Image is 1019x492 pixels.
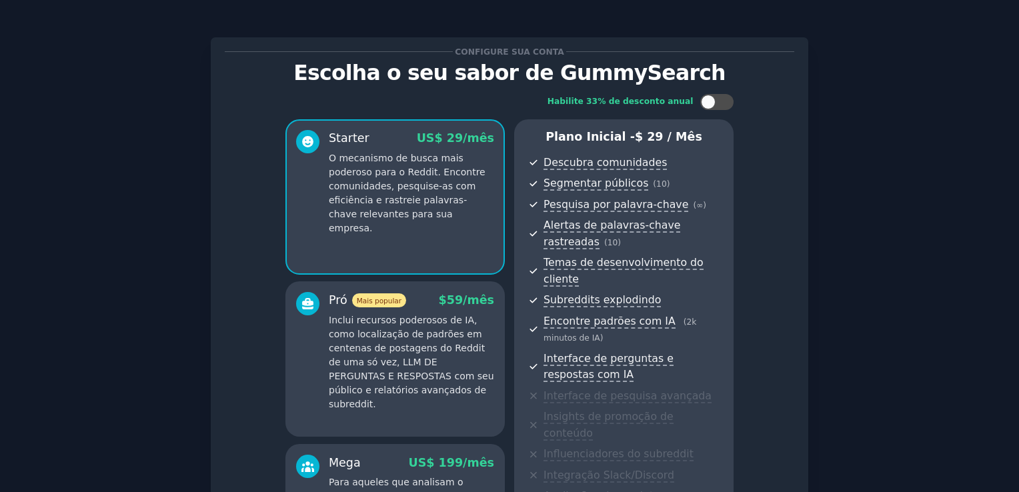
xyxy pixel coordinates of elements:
[408,456,494,469] span: US$ 199/mês
[548,96,694,108] div: Habilite 33% de desconto anual
[225,61,794,85] p: Escolha o seu sabor de GummySearch
[544,156,667,170] span: Descubra comunidades
[544,352,674,383] span: Interface de perguntas e respostas com IA
[329,313,494,411] p: Inclui recursos poderosos de IA, como localização de padrões em centenas de postagens do Reddit d...
[528,129,720,145] p: Plano Inicial -
[635,130,702,143] span: $ 29 / mês
[544,219,680,249] span: Alertas de palavras-chave rastreadas
[329,130,369,147] font: Starter
[604,238,621,247] span: (10)
[653,179,670,189] span: (10)
[544,256,704,287] span: Temas de desenvolvimento do cliente
[544,293,661,307] span: Subreddits explodindo
[544,410,674,441] span: Insights de promoção de conteúdo
[329,292,347,309] font: Pró
[544,177,648,191] span: Segmentar públicos
[352,293,406,307] span: Mais popular
[693,201,706,210] span: (∞)
[417,131,494,145] span: US$ 29/mês
[544,198,688,212] span: Pesquisa por palavra-chave
[329,455,361,471] font: Mega
[453,45,566,59] span: Configure sua conta
[544,389,712,403] span: Interface de pesquisa avançada
[439,293,494,307] span: $59/mês
[544,469,674,483] span: Integração Slack/Discord
[329,151,494,235] p: O mecanismo de busca mais poderoso para o Reddit. Encontre comunidades, pesquise-as com eficiênci...
[544,447,694,461] span: Influenciadores do subreddit
[544,315,676,329] span: Encontre padrões com IA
